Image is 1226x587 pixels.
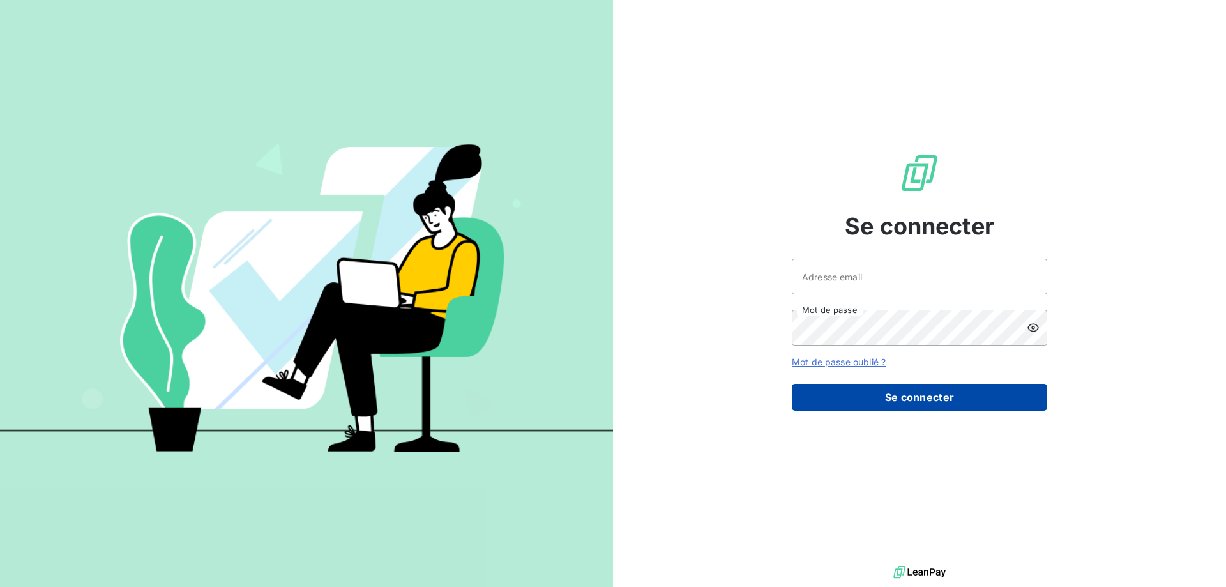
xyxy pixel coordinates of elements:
[792,356,886,367] a: Mot de passe oublié ?
[893,563,946,582] img: logo
[845,209,994,243] span: Se connecter
[899,153,940,194] img: Logo LeanPay
[792,384,1047,411] button: Se connecter
[792,259,1047,294] input: placeholder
